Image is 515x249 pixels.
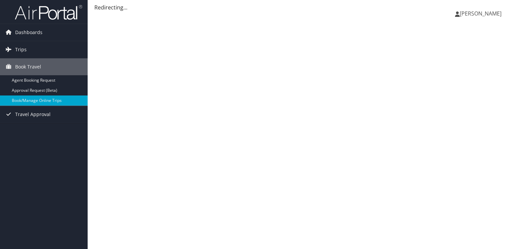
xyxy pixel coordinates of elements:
span: Travel Approval [15,106,51,123]
img: airportal-logo.png [15,4,82,20]
span: Trips [15,41,27,58]
span: Book Travel [15,58,41,75]
a: [PERSON_NAME] [455,3,508,24]
span: [PERSON_NAME] [460,10,502,17]
div: Redirecting... [94,3,508,11]
span: Dashboards [15,24,42,41]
